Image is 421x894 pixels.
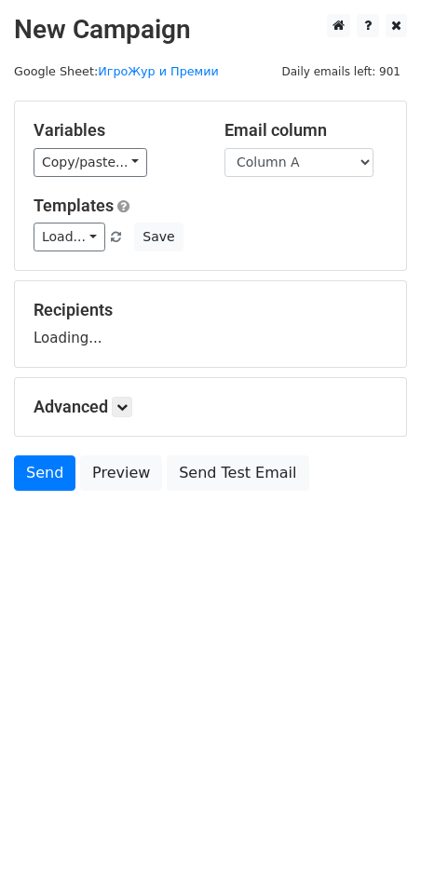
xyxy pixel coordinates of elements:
h5: Recipients [34,300,387,320]
h5: Variables [34,120,197,141]
button: Save [134,223,183,251]
a: Send [14,455,75,491]
h5: Advanced [34,397,387,417]
a: Copy/paste... [34,148,147,177]
h5: Email column [224,120,387,141]
h2: New Campaign [14,14,407,46]
a: ИгроЖур и Премии [98,64,219,78]
div: Loading... [34,300,387,348]
a: Load... [34,223,105,251]
small: Google Sheet: [14,64,219,78]
a: Preview [80,455,162,491]
span: Daily emails left: 901 [275,61,407,82]
a: Daily emails left: 901 [275,64,407,78]
a: Send Test Email [167,455,308,491]
a: Templates [34,196,114,215]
